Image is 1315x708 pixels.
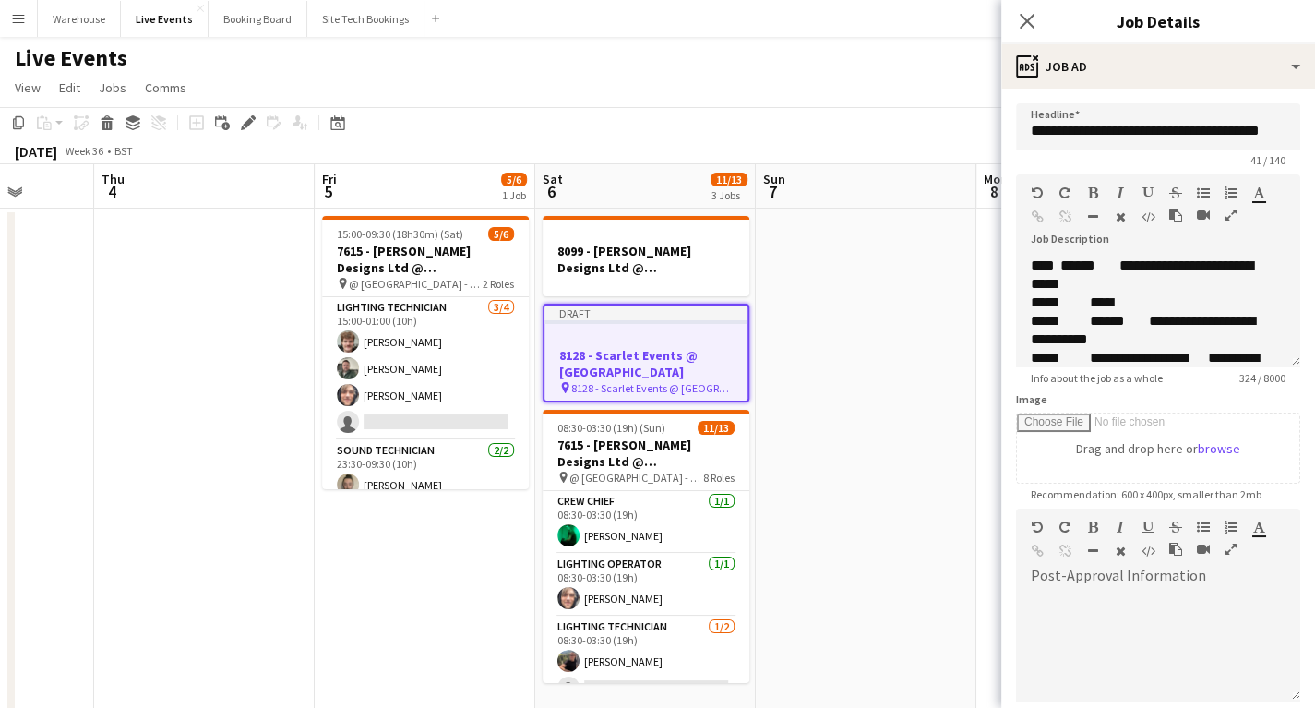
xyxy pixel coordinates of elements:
[209,1,307,37] button: Booking Board
[1169,208,1182,222] button: Paste as plain text
[322,243,529,276] h3: 7615 - [PERSON_NAME] Designs Ltd @ [GEOGRAPHIC_DATA]
[1114,210,1127,224] button: Clear Formatting
[137,76,194,100] a: Comms
[1086,520,1099,534] button: Bold
[569,471,703,485] span: @ [GEOGRAPHIC_DATA] - 7615
[1225,208,1237,222] button: Fullscreen
[337,227,463,241] span: 15:00-09:30 (18h30m) (Sat)
[488,227,514,241] span: 5/6
[1086,186,1099,200] button: Bold
[322,297,529,440] app-card-role: Lighting Technician3/415:00-01:00 (10h)[PERSON_NAME][PERSON_NAME][PERSON_NAME]
[984,171,1008,187] span: Mon
[114,144,133,158] div: BST
[15,142,57,161] div: [DATE]
[1001,44,1315,89] div: Job Ad
[1142,544,1154,558] button: HTML Code
[121,1,209,37] button: Live Events
[543,171,563,187] span: Sat
[703,471,735,485] span: 8 Roles
[1225,542,1237,557] button: Fullscreen
[1114,186,1127,200] button: Italic
[1169,520,1182,534] button: Strikethrough
[61,144,107,158] span: Week 36
[1031,520,1044,534] button: Undo
[99,79,126,96] span: Jobs
[349,277,483,291] span: @ [GEOGRAPHIC_DATA] - 7615
[1225,520,1237,534] button: Ordered List
[1142,186,1154,200] button: Underline
[52,76,88,100] a: Edit
[571,381,733,395] span: 8128 - Scarlet Events @ [GEOGRAPHIC_DATA]
[1252,186,1265,200] button: Text Color
[322,171,337,187] span: Fri
[1001,9,1315,33] h3: Job Details
[38,1,121,37] button: Warehouse
[15,44,127,72] h1: Live Events
[15,79,41,96] span: View
[544,306,747,320] div: Draft
[7,76,48,100] a: View
[543,554,749,617] app-card-role: Lighting Operator1/108:30-03:30 (19h)[PERSON_NAME]
[711,188,747,202] div: 3 Jobs
[1197,208,1210,222] button: Insert video
[711,173,747,186] span: 11/13
[1169,186,1182,200] button: Strikethrough
[1142,210,1154,224] button: HTML Code
[1016,487,1276,501] span: Recommendation: 600 x 400px, smaller than 2mb
[102,171,125,187] span: Thu
[322,440,529,530] app-card-role: Sound Technician2/223:30-09:30 (10h)[PERSON_NAME]
[544,347,747,380] h3: 8128 - Scarlet Events @ [GEOGRAPHIC_DATA]
[543,243,749,276] h3: 8099 - [PERSON_NAME] Designs Ltd @ [GEOGRAPHIC_DATA]
[1197,520,1210,534] button: Unordered List
[543,437,749,470] h3: 7615 - [PERSON_NAME] Designs Ltd @ [GEOGRAPHIC_DATA]
[59,79,80,96] span: Edit
[1114,544,1127,558] button: Clear Formatting
[763,171,785,187] span: Sun
[307,1,424,37] button: Site Tech Bookings
[1225,371,1300,385] span: 324 / 8000
[1142,520,1154,534] button: Underline
[540,181,563,202] span: 6
[91,76,134,100] a: Jobs
[1197,186,1210,200] button: Unordered List
[543,617,749,706] app-card-role: Lighting Technician1/208:30-03:30 (19h)[PERSON_NAME]
[1114,520,1127,534] button: Italic
[543,304,749,402] app-job-card: Draft8128 - Scarlet Events @ [GEOGRAPHIC_DATA] 8128 - Scarlet Events @ [GEOGRAPHIC_DATA]
[1225,186,1237,200] button: Ordered List
[322,216,529,489] app-job-card: 15:00-09:30 (18h30m) (Sat)5/67615 - [PERSON_NAME] Designs Ltd @ [GEOGRAPHIC_DATA] @ [GEOGRAPHIC_D...
[981,181,1008,202] span: 8
[501,173,527,186] span: 5/6
[1236,153,1300,167] span: 41 / 140
[543,216,749,296] app-job-card: 8099 - [PERSON_NAME] Designs Ltd @ [GEOGRAPHIC_DATA]
[1058,520,1071,534] button: Redo
[1197,542,1210,557] button: Insert video
[1016,371,1178,385] span: Info about the job as a whole
[483,277,514,291] span: 2 Roles
[1031,186,1044,200] button: Undo
[760,181,785,202] span: 7
[557,421,665,435] span: 08:30-03:30 (19h) (Sun)
[145,79,186,96] span: Comms
[1086,544,1099,558] button: Horizontal Line
[698,421,735,435] span: 11/13
[99,181,125,202] span: 4
[1058,186,1071,200] button: Redo
[502,188,526,202] div: 1 Job
[543,491,749,554] app-card-role: Crew Chief1/108:30-03:30 (19h)[PERSON_NAME]
[1086,210,1099,224] button: Horizontal Line
[1169,542,1182,557] button: Paste as plain text
[543,410,749,683] app-job-card: 08:30-03:30 (19h) (Sun)11/137615 - [PERSON_NAME] Designs Ltd @ [GEOGRAPHIC_DATA] @ [GEOGRAPHIC_DA...
[1252,520,1265,534] button: Text Color
[319,181,337,202] span: 5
